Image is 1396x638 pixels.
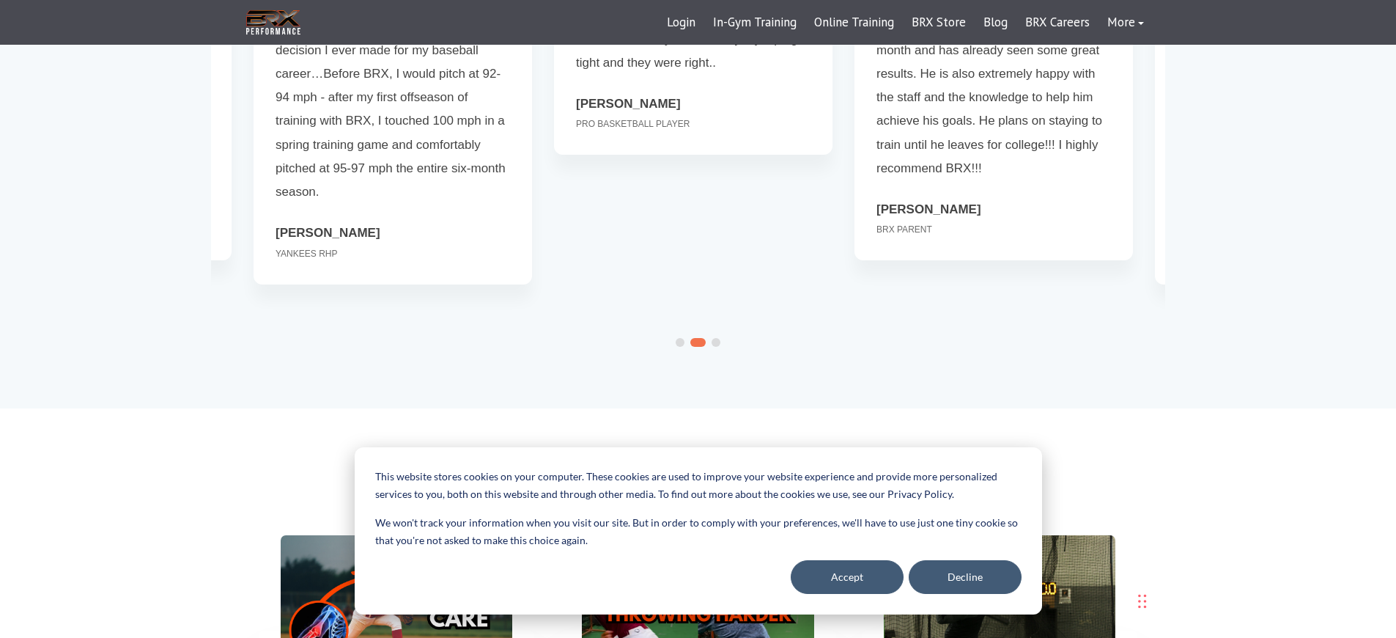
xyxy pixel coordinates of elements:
[704,5,805,40] a: In-Gym Training
[658,5,704,40] a: Login
[876,221,1111,238] span: BRX PARENT
[375,514,1022,550] p: We won't track your information when you visit our site. But in order to comply with your prefere...
[975,5,1016,40] a: Blog
[1138,579,1147,623] div: Drag
[576,116,810,133] span: PRO BASKETBALL PLAYER
[805,5,903,40] a: Online Training
[791,560,904,594] button: Accept
[259,467,1138,480] span: Latest news & articles
[259,488,1138,518] h2: From the Blog
[909,560,1022,594] button: Decline
[355,447,1042,615] div: Cookie banner
[1131,486,1396,638] iframe: Chat Widget
[1098,5,1153,40] a: More
[244,7,303,37] img: BRX Transparent Logo-2
[658,5,1153,40] div: Navigation Menu
[276,226,380,240] strong: [PERSON_NAME]
[576,97,681,111] strong: [PERSON_NAME]
[1016,5,1098,40] a: BRX Careers
[276,245,510,262] span: YANKEES RHP
[903,5,975,40] a: BRX Store
[876,202,981,216] strong: [PERSON_NAME]
[375,468,1022,504] div: This website stores cookies on your computer. These cookies are used to improve your website expe...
